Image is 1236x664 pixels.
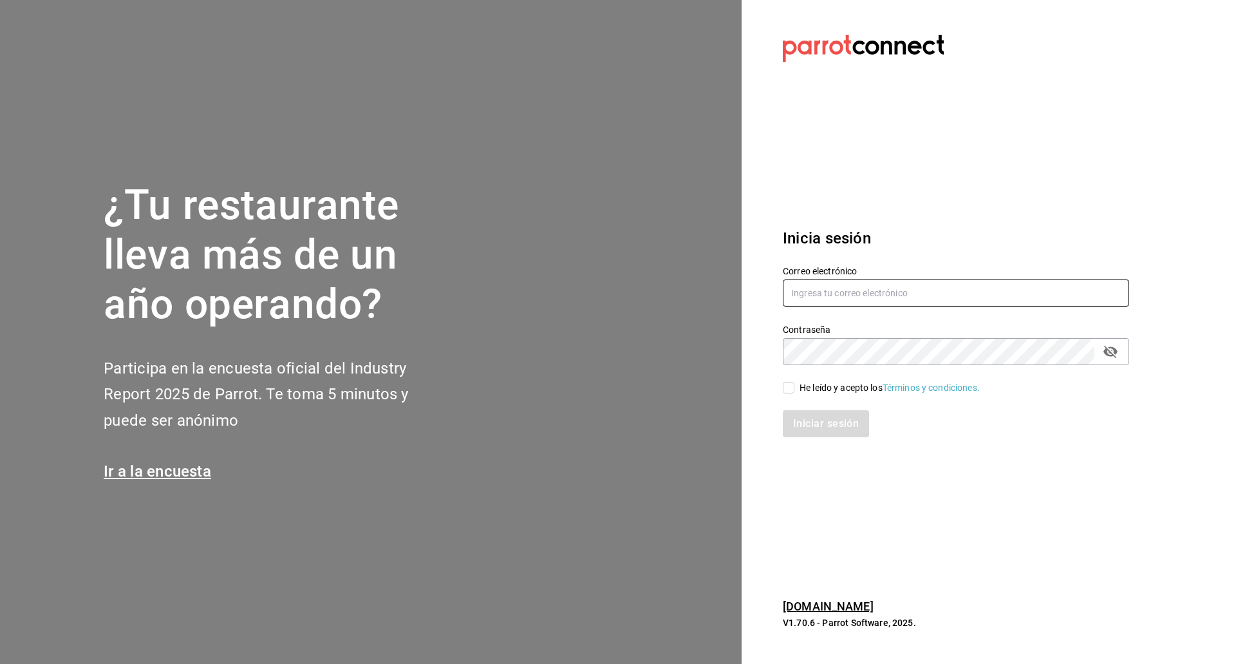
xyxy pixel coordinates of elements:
[783,280,1129,307] input: Ingresa tu correo electrónico
[783,267,1129,276] label: Correo electrónico
[1100,341,1121,363] button: passwordField
[783,616,1129,629] p: V1.70.6 - Parrot Software, 2025.
[883,383,980,393] a: Términos y condiciones.
[104,181,451,329] h1: ¿Tu restaurante lleva más de un año operando?
[800,381,980,395] div: He leído y acepto los
[783,325,1129,334] label: Contraseña
[783,600,874,613] a: [DOMAIN_NAME]
[104,462,211,480] a: Ir a la encuesta
[104,356,451,434] h2: Participa en la encuesta oficial del Industry Report 2025 de Parrot. Te toma 5 minutos y puede se...
[783,227,1129,250] h3: Inicia sesión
